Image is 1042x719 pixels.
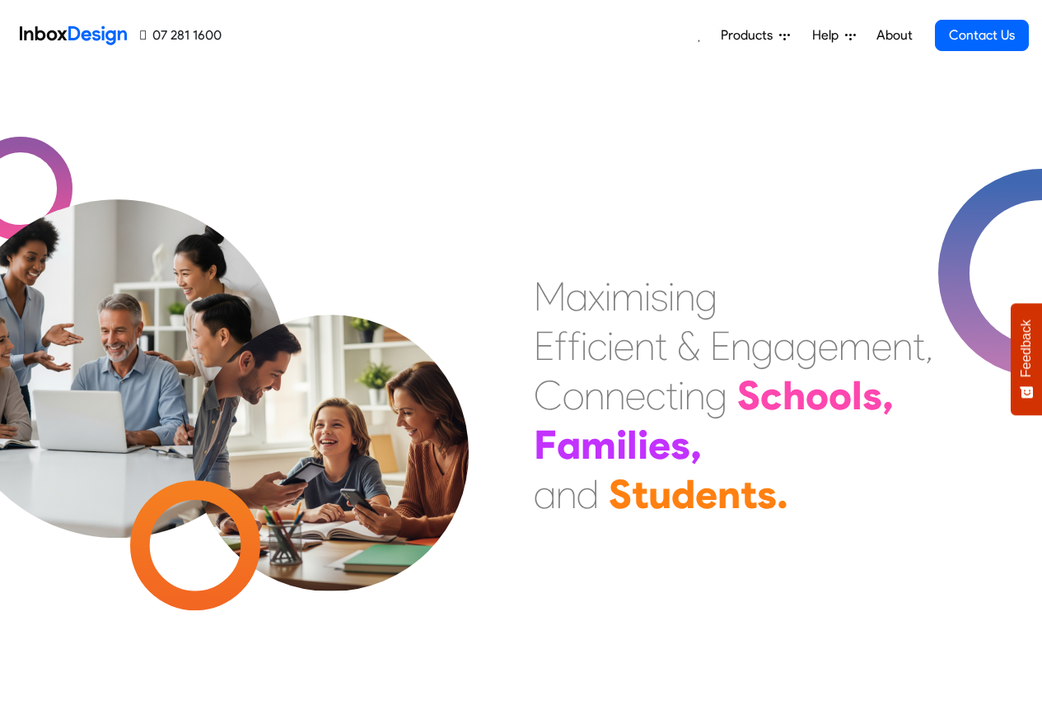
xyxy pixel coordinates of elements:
a: Contact Us [935,20,1029,51]
div: a [773,321,796,371]
div: e [871,321,892,371]
div: g [695,272,717,321]
div: g [796,321,818,371]
div: n [605,371,625,420]
div: e [614,321,634,371]
div: a [557,420,581,469]
div: , [882,371,894,420]
div: n [731,321,751,371]
span: Feedback [1019,320,1034,377]
div: m [611,272,644,321]
div: d [671,469,695,519]
a: 07 281 1600 [140,26,222,45]
div: s [651,272,668,321]
button: Feedback - Show survey [1011,303,1042,415]
div: i [638,420,648,469]
div: c [587,321,607,371]
div: . [777,469,788,519]
div: s [671,420,690,469]
div: i [607,321,614,371]
div: Maximising Efficient & Engagement, Connecting Schools, Families, and Students. [534,272,933,519]
div: S [737,371,760,420]
div: , [690,420,702,469]
a: About [871,19,917,52]
div: F [534,420,557,469]
span: Help [812,26,845,45]
div: c [760,371,783,420]
div: t [741,469,757,519]
div: C [534,371,563,420]
img: parents_with_child.png [158,246,503,591]
div: n [675,272,695,321]
div: i [668,272,675,321]
div: h [783,371,806,420]
div: i [644,272,651,321]
a: Help [806,19,862,52]
div: l [852,371,862,420]
div: t [655,321,667,371]
div: e [625,371,646,420]
div: E [710,321,731,371]
div: i [678,371,685,420]
div: f [554,321,568,371]
div: , [925,321,933,371]
div: i [605,272,611,321]
div: g [751,321,773,371]
div: n [584,371,605,420]
div: c [646,371,666,420]
div: n [717,469,741,519]
div: x [588,272,605,321]
div: l [627,420,638,469]
div: s [862,371,882,420]
div: i [581,321,587,371]
div: u [648,469,671,519]
div: o [806,371,829,420]
a: Products [714,19,797,52]
div: e [818,321,839,371]
div: e [695,469,717,519]
div: i [616,420,627,469]
div: t [666,371,678,420]
div: n [556,469,577,519]
div: o [829,371,852,420]
div: m [581,420,616,469]
div: n [685,371,705,420]
div: n [634,321,655,371]
span: Products [721,26,779,45]
div: f [568,321,581,371]
div: a [534,469,556,519]
div: t [632,469,648,519]
div: E [534,321,554,371]
div: M [534,272,566,321]
div: e [648,420,671,469]
div: & [677,321,700,371]
div: m [839,321,871,371]
div: n [892,321,913,371]
div: d [577,469,599,519]
div: g [705,371,727,420]
div: o [563,371,584,420]
div: s [757,469,777,519]
div: S [609,469,632,519]
div: t [913,321,925,371]
div: a [566,272,588,321]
